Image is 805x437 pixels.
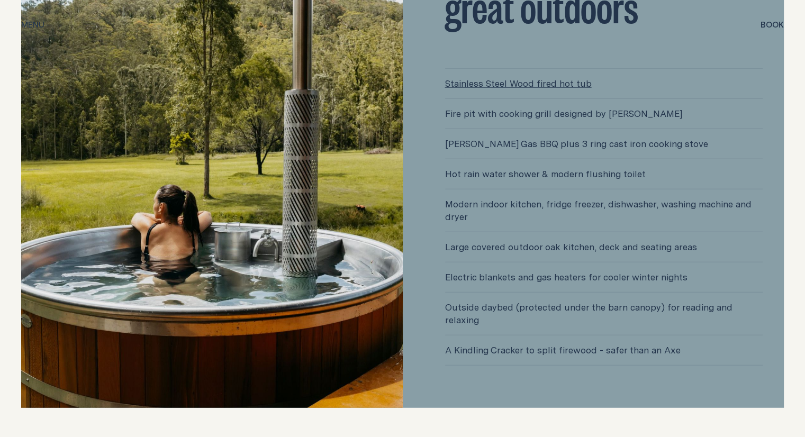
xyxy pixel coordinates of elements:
[761,21,784,29] span: Book
[21,19,44,32] button: show menu
[445,189,763,232] span: Modern indoor kitchen, fridge freezer, dishwasher, washing machine and dryer
[445,293,763,335] span: Outside daybed (protected under the barn canopy) for reading and relaxing
[761,19,784,32] button: show booking tray
[445,159,763,189] span: Hot rain water shower & modern flushing toilet
[445,99,763,129] span: Fire pit with cooking grill designed by [PERSON_NAME]
[445,262,763,292] span: Electric blankets and gas heaters for cooler winter nights
[445,129,763,159] span: [PERSON_NAME] Gas BBQ plus 3 ring cast iron cooking stove
[445,232,763,262] span: Large covered outdoor oak kitchen, deck and seating areas
[21,21,44,29] span: Menu
[445,335,763,365] span: A Kindling Cracker to split firewood - safer than an Axe
[445,69,763,98] a: Stainless Steel Wood fired hot tub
